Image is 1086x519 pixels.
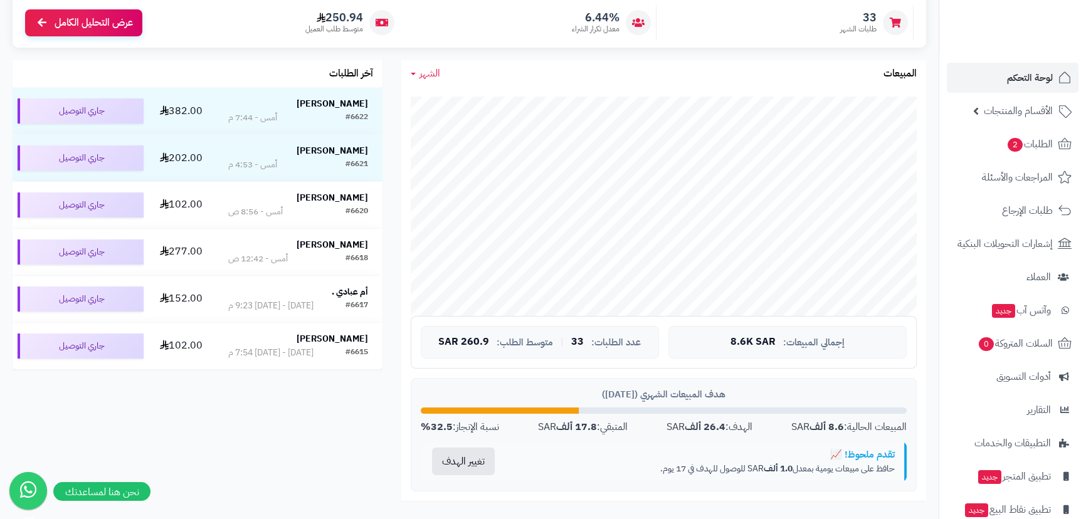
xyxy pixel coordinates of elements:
[730,337,776,348] span: 8.6K SAR
[538,420,628,434] div: المتبقي: SAR
[791,420,907,434] div: المبيعات الحالية: SAR
[149,135,214,181] td: 202.00
[883,68,917,80] h3: المبيعات
[228,206,283,218] div: أمس - 8:56 ص
[345,253,368,265] div: #6618
[345,206,368,218] div: #6620
[561,337,564,347] span: |
[556,419,597,434] strong: 17.8 ألف
[957,235,1053,253] span: إشعارات التحويلات البنكية
[305,11,363,24] span: 250.94
[297,97,368,110] strong: [PERSON_NAME]
[947,63,1078,93] a: لوحة التحكم
[764,462,793,475] strong: 1.0 ألف
[965,503,988,517] span: جديد
[411,66,440,81] a: الشهر
[432,448,495,475] button: تغيير الهدف
[964,501,1051,518] span: تطبيق نقاط البيع
[419,66,440,81] span: الشهر
[345,112,368,124] div: #6622
[1007,69,1053,86] span: لوحة التحكم
[1006,135,1053,153] span: الطلبات
[979,337,994,351] span: 0
[1002,202,1053,219] span: طلبات الإرجاع
[228,159,277,171] div: أمس - 4:53 م
[421,419,453,434] strong: 32.5%
[332,285,368,298] strong: أم عبادي .
[18,239,144,265] div: جاري التوصيل
[421,420,499,434] div: نسبة الإنجاز:
[572,24,619,34] span: معدل تكرار الشراء
[149,229,214,275] td: 277.00
[149,323,214,369] td: 102.00
[18,286,144,312] div: جاري التوصيل
[149,276,214,322] td: 152.00
[515,448,895,461] div: تقدم ملحوظ! 📈
[947,229,1078,259] a: إشعارات التحويلات البنكية
[25,9,142,36] a: عرض التحليل الكامل
[978,335,1053,352] span: السلات المتروكة
[1026,268,1051,286] span: العملاء
[438,337,489,348] span: 260.9 SAR
[947,428,1078,458] a: التطبيقات والخدمات
[783,337,845,348] span: إجمالي المبيعات:
[947,262,1078,292] a: العملاء
[345,159,368,171] div: #6621
[978,470,1001,484] span: جديد
[974,434,1051,452] span: التطبيقات والخدمات
[305,24,363,34] span: متوسط طلب العميل
[984,102,1053,120] span: الأقسام والمنتجات
[329,68,373,80] h3: آخر الطلبات
[297,191,368,204] strong: [PERSON_NAME]
[345,347,368,359] div: #6615
[18,333,144,359] div: جاري التوصيل
[571,337,584,348] span: 33
[667,420,752,434] div: الهدف: SAR
[840,11,877,24] span: 33
[947,162,1078,192] a: المراجعات والأسئلة
[18,98,144,123] div: جاري التوصيل
[18,145,144,170] div: جاري التوصيل
[228,300,314,312] div: [DATE] - [DATE] 9:23 م
[572,11,619,24] span: 6.44%
[992,304,1015,318] span: جديد
[947,461,1078,491] a: تطبيق المتجرجديد
[228,253,288,265] div: أمس - 12:42 ص
[809,419,844,434] strong: 8.6 ألف
[297,238,368,251] strong: [PERSON_NAME]
[228,347,314,359] div: [DATE] - [DATE] 7:54 م
[840,24,877,34] span: طلبات الشهر
[345,300,368,312] div: #6617
[297,144,368,157] strong: [PERSON_NAME]
[947,395,1078,425] a: التقارير
[149,182,214,228] td: 102.00
[497,337,553,348] span: متوسط الطلب:
[228,112,277,124] div: أمس - 7:44 م
[515,463,895,475] p: حافظ على مبيعات يومية بمعدل SAR للوصول للهدف في 17 يوم.
[947,362,1078,392] a: أدوات التسويق
[55,16,133,30] span: عرض التحليل الكامل
[297,332,368,345] strong: [PERSON_NAME]
[1027,401,1051,419] span: التقارير
[982,169,1053,186] span: المراجعات والأسئلة
[947,328,1078,359] a: السلات المتروكة0
[947,129,1078,159] a: الطلبات2
[421,388,907,401] div: هدف المبيعات الشهري ([DATE])
[149,88,214,134] td: 382.00
[591,337,641,348] span: عدد الطلبات:
[977,468,1051,485] span: تطبيق المتجر
[996,368,1051,385] span: أدوات التسويق
[1008,138,1023,152] span: 2
[947,196,1078,226] a: طلبات الإرجاع
[947,295,1078,325] a: وآتس آبجديد
[991,301,1051,319] span: وآتس آب
[685,419,725,434] strong: 26.4 ألف
[18,192,144,218] div: جاري التوصيل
